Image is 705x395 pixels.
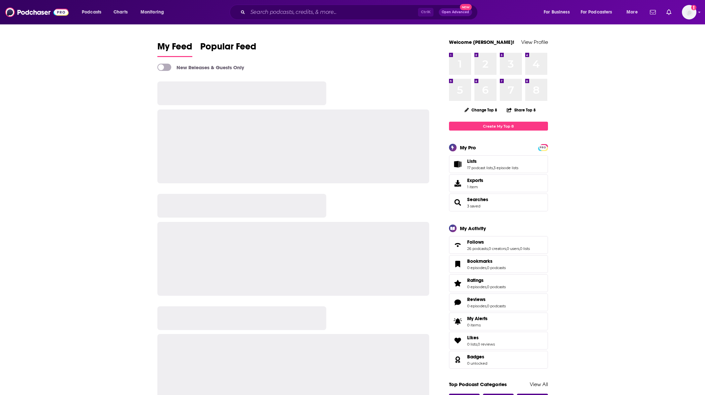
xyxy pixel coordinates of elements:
[467,304,486,308] a: 0 episodes
[467,316,488,321] span: My Alerts
[451,298,465,307] a: Reviews
[467,239,530,245] a: Follows
[449,313,548,330] a: My Alerts
[576,7,622,17] button: open menu
[647,7,658,18] a: Show notifications dropdown
[506,104,536,116] button: Share Top 8
[467,296,486,302] span: Reviews
[467,335,495,341] a: Likes
[136,7,173,17] button: open menu
[418,8,433,16] span: Ctrl K
[544,8,570,17] span: For Business
[467,265,486,270] a: 0 episodes
[460,144,476,151] div: My Pro
[449,255,548,273] span: Bookmarks
[521,39,548,45] a: View Profile
[477,342,478,347] span: ,
[682,5,696,19] span: Logged in as ZoeJethani
[519,246,520,251] span: ,
[493,166,494,170] span: ,
[487,265,506,270] a: 0 podcasts
[467,197,488,202] a: Searches
[467,277,506,283] a: Ratings
[141,8,164,17] span: Monitoring
[449,122,548,131] a: Create My Top 8
[478,342,495,347] a: 0 reviews
[488,246,489,251] span: ,
[682,5,696,19] img: User Profile
[539,7,578,17] button: open menu
[451,259,465,269] a: Bookmarks
[622,7,646,17] button: open menu
[449,293,548,311] span: Reviews
[449,236,548,254] span: Follows
[489,246,506,251] a: 0 creators
[520,246,530,251] a: 0 lists
[82,8,101,17] span: Podcasts
[467,285,486,289] a: 0 episodes
[494,166,518,170] a: 3 episode lists
[449,174,548,192] a: Exports
[451,279,465,288] a: Ratings
[451,240,465,250] a: Follows
[109,7,132,17] a: Charts
[487,304,506,308] a: 0 podcasts
[449,155,548,173] span: Lists
[157,64,244,71] a: New Releases & Guests Only
[113,8,128,17] span: Charts
[467,177,483,183] span: Exports
[451,179,465,188] span: Exports
[451,198,465,207] a: Searches
[486,285,487,289] span: ,
[467,342,477,347] a: 0 lists
[467,239,484,245] span: Follows
[439,8,472,16] button: Open AdvancedNew
[200,41,256,57] a: Popular Feed
[5,6,69,18] img: Podchaser - Follow, Share and Rate Podcasts
[449,274,548,292] span: Ratings
[581,8,612,17] span: For Podcasters
[467,354,487,360] a: Badges
[467,277,484,283] span: Ratings
[539,145,547,150] span: PRO
[467,158,518,164] a: Lists
[467,246,488,251] a: 26 podcasts
[467,258,493,264] span: Bookmarks
[449,194,548,211] span: Searches
[467,296,506,302] a: Reviews
[506,246,507,251] span: ,
[486,265,487,270] span: ,
[449,332,548,349] span: Likes
[467,354,484,360] span: Badges
[77,7,110,17] button: open menu
[200,41,256,56] span: Popular Feed
[467,166,493,170] a: 17 podcast lists
[451,336,465,345] a: Likes
[467,323,488,327] span: 0 items
[664,7,674,18] a: Show notifications dropdown
[449,351,548,369] span: Badges
[157,41,192,56] span: My Feed
[467,335,479,341] span: Likes
[442,11,469,14] span: Open Advanced
[461,106,501,114] button: Change Top 8
[467,185,483,189] span: 1 item
[467,204,480,208] a: 3 saved
[449,39,514,45] a: Welcome [PERSON_NAME]!
[451,160,465,169] a: Lists
[451,355,465,364] a: Badges
[486,304,487,308] span: ,
[682,5,696,19] button: Show profile menu
[449,381,507,387] a: Top Podcast Categories
[467,158,477,164] span: Lists
[507,246,519,251] a: 0 users
[248,7,418,17] input: Search podcasts, credits, & more...
[451,317,465,326] span: My Alerts
[467,361,487,366] a: 0 unlocked
[236,5,484,20] div: Search podcasts, credits, & more...
[691,5,696,10] svg: Add a profile image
